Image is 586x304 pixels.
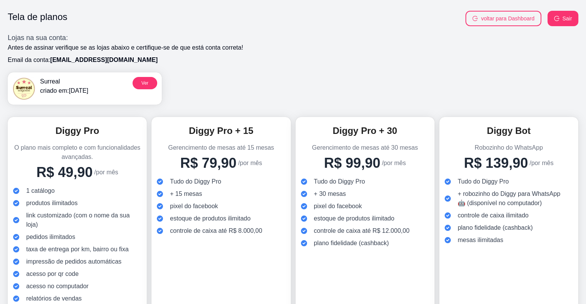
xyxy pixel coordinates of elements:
[465,11,541,26] button: logoutvoltar para Dashboard
[458,189,568,208] span: + robozinho do Diggy para WhatsApp 🤖 (disponível no computador)
[472,16,478,21] span: logout
[314,202,362,211] span: pixel do facebook
[8,11,67,26] h1: Tela de planos
[26,186,55,195] span: 1 catálogo
[40,86,88,95] p: criado em: [DATE]
[170,202,218,211] span: pixel do facebook
[464,155,528,171] h4: R$ 139,90
[170,214,250,223] span: estoque de produtos ilimitado
[26,269,79,279] span: acesso por qr code
[26,232,75,242] span: pedidos ilimitados
[36,165,92,180] h4: R$ 49,90
[300,125,430,137] h3: Diggy Pro + 30
[238,159,262,168] p: /por mês
[50,57,158,63] span: [EMAIL_ADDRESS][DOMAIN_NAME]
[458,211,529,220] span: controle de caixa ilimitado
[12,143,142,162] p: O plano mais completo e com funcionalidades avançadas.
[170,177,221,186] span: Tudo do Diggy Pro
[26,294,82,303] span: relatórios de vendas
[314,177,365,186] span: Tudo do Diggy Pro
[547,11,578,26] button: logoutSair
[314,214,395,223] span: estoque de produtos ilimitado
[26,211,136,229] span: link customizado (com o nome da sua loja)
[12,77,35,100] img: menu logo
[26,282,89,291] span: acesso no computador
[314,239,389,248] span: plano fidelidade (cashback)
[444,143,574,152] p: Robozinho do WhatsApp
[458,177,509,186] span: Tudo do Diggy Pro
[8,32,578,43] h3: Lojas na sua conta:
[156,125,286,137] h3: Diggy Pro + 15
[458,236,503,245] span: mesas ilimitadas
[8,72,162,105] a: menu logoSurrealcriado em:[DATE]Ver
[170,189,202,199] span: + 15 mesas
[444,125,574,137] h3: Diggy Bot
[8,55,578,65] p: Email da conta:
[324,155,380,171] h4: R$ 99,90
[12,125,142,137] h3: Diggy Pro
[94,168,118,177] p: /por mês
[133,77,157,89] button: Ver
[382,159,406,168] p: /por mês
[554,16,559,21] span: logout
[300,143,430,152] p: Gerencimento de mesas até 30 mesas
[458,223,533,232] span: plano fidelidade (cashback)
[156,143,286,152] p: Gerencimento de mesas até 15 mesas
[8,43,578,52] p: Antes de assinar verifique se as lojas abaixo e certifique-se de que está conta correta!
[26,257,121,266] span: impressão de pedidos automáticas
[180,155,237,171] h4: R$ 79,90
[26,245,129,254] span: taxa de entrega por km, bairro ou fixa
[314,226,410,236] span: controle de caixa até R$ 12.000,00
[529,159,553,168] p: /por mês
[170,226,262,236] span: controle de caixa até R$ 8.000,00
[26,199,77,208] span: produtos ilimitados
[314,189,346,199] span: + 30 mesas
[40,77,88,86] p: Surreal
